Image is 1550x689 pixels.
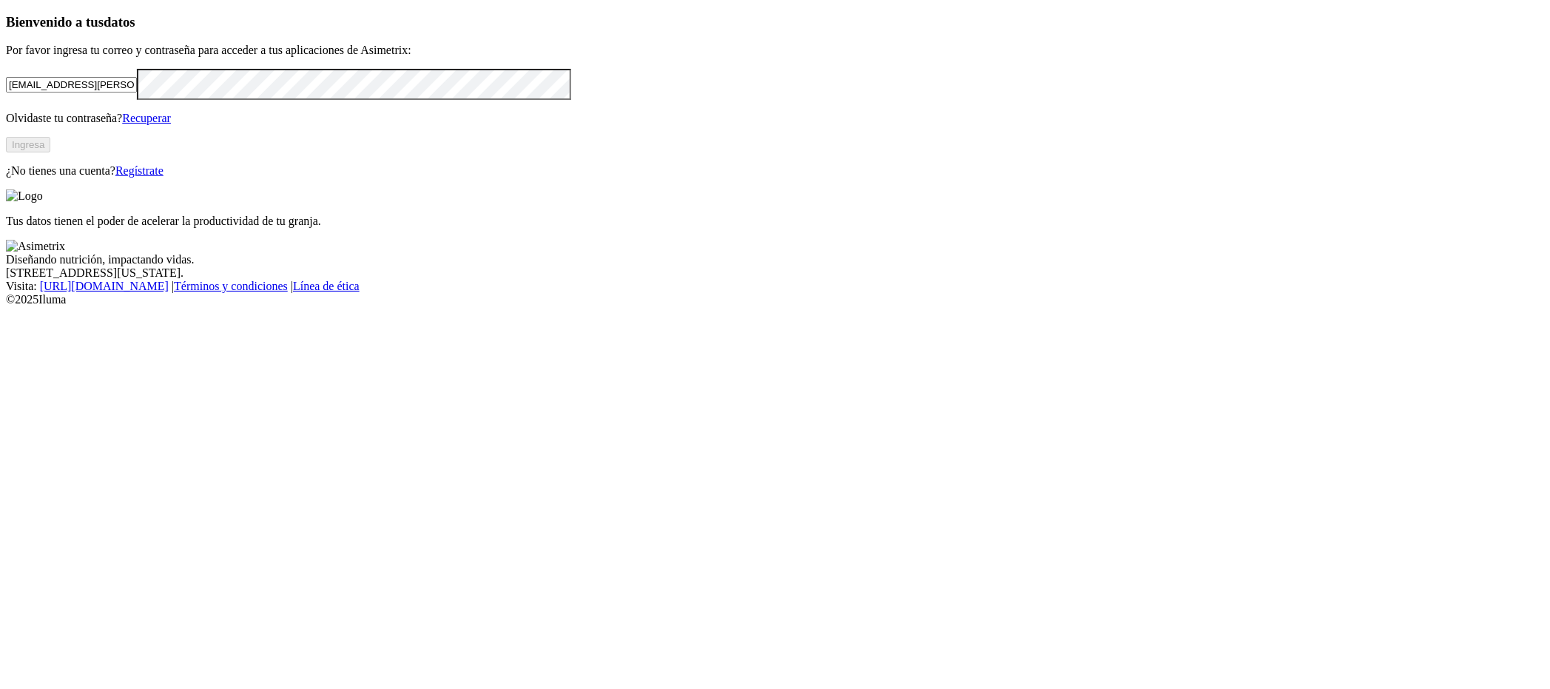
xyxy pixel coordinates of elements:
a: Regístrate [115,164,164,177]
button: Ingresa [6,137,50,152]
img: Asimetrix [6,240,65,253]
input: Tu correo [6,77,137,93]
h3: Bienvenido a tus [6,14,1544,30]
div: Visita : | | [6,280,1544,293]
div: [STREET_ADDRESS][US_STATE]. [6,266,1544,280]
span: datos [104,14,135,30]
p: Tus datos tienen el poder de acelerar la productividad de tu granja. [6,215,1544,228]
p: Por favor ingresa tu correo y contraseña para acceder a tus aplicaciones de Asimetrix: [6,44,1544,57]
p: ¿No tienes una cuenta? [6,164,1544,178]
a: Línea de ética [293,280,360,292]
a: Términos y condiciones [174,280,288,292]
div: © 2025 Iluma [6,293,1544,306]
a: [URL][DOMAIN_NAME] [40,280,169,292]
p: Olvidaste tu contraseña? [6,112,1544,125]
a: Recuperar [122,112,171,124]
img: Logo [6,189,43,203]
div: Diseñando nutrición, impactando vidas. [6,253,1544,266]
